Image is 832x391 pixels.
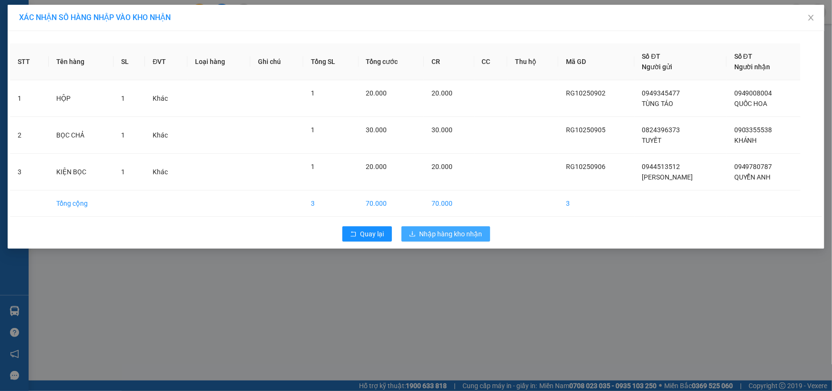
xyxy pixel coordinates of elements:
[798,5,824,32] button: Close
[366,126,387,134] span: 30.000
[342,226,392,242] button: rollbackQuay lại
[311,89,315,97] span: 1
[566,89,606,97] span: RG10250902
[187,43,250,80] th: Loại hàng
[566,126,606,134] span: RG10250905
[145,154,187,190] td: Khác
[642,173,693,181] span: [PERSON_NAME]
[734,63,770,71] span: Người nhận
[113,43,145,80] th: SL
[424,190,474,217] td: 70.000
[49,80,113,117] td: HỘP
[642,89,680,97] span: 0949345477
[10,154,49,190] td: 3
[121,168,125,176] span: 1
[366,89,387,97] span: 20.000
[642,137,662,144] span: TUYẾT
[431,126,452,134] span: 30.000
[121,131,125,139] span: 1
[311,163,315,170] span: 1
[303,190,358,217] td: 3
[807,14,815,21] span: close
[303,43,358,80] th: Tổng SL
[566,163,606,170] span: RG10250906
[431,163,452,170] span: 20.000
[19,13,171,22] span: XÁC NHẬN SỐ HÀNG NHẬP VÀO KHO NHẬN
[145,80,187,117] td: Khác
[359,190,424,217] td: 70.000
[49,117,113,154] td: BỌC CHẢ
[145,117,187,154] td: Khác
[49,154,113,190] td: KIỆN BỌC
[409,231,416,238] span: download
[10,117,49,154] td: 2
[311,126,315,134] span: 1
[734,53,752,60] span: Số ĐT
[558,43,635,80] th: Mã GD
[10,43,49,80] th: STT
[366,163,387,170] span: 20.000
[49,190,113,217] td: Tổng cộng
[734,173,771,181] span: QUYỂN ANH
[734,163,772,170] span: 0949780787
[734,100,768,107] span: QUỐC HOA
[250,43,303,80] th: Ghi chú
[359,43,424,80] th: Tổng cước
[431,89,452,97] span: 20.000
[507,43,558,80] th: Thu hộ
[642,53,660,60] span: Số ĐT
[642,63,673,71] span: Người gửi
[642,100,674,107] span: TÙNG TÁO
[401,226,490,242] button: downloadNhập hàng kho nhận
[49,43,113,80] th: Tên hàng
[424,43,474,80] th: CR
[642,163,680,170] span: 0944513512
[145,43,187,80] th: ĐVT
[734,89,772,97] span: 0949008004
[10,80,49,117] td: 1
[642,126,680,134] span: 0824396373
[734,126,772,134] span: 0903355538
[734,137,757,144] span: KHÁNH
[474,43,507,80] th: CC
[558,190,635,217] td: 3
[350,231,357,238] span: rollback
[121,95,125,102] span: 1
[360,229,384,239] span: Quay lại
[420,229,483,239] span: Nhập hàng kho nhận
